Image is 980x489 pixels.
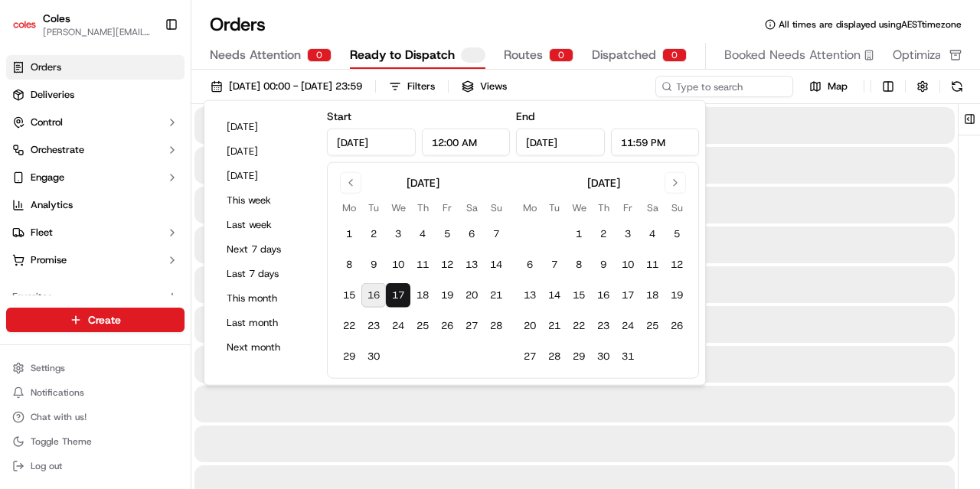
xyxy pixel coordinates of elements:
[591,314,616,338] button: 23
[6,110,185,135] button: Control
[31,253,67,267] span: Promise
[386,200,410,216] th: Wednesday
[31,386,84,399] span: Notifications
[459,314,484,338] button: 27
[220,288,312,309] button: This month
[340,172,361,194] button: Go to previous month
[152,259,185,270] span: Pylon
[337,222,361,246] button: 1
[665,222,689,246] button: 5
[88,312,121,328] span: Create
[361,314,386,338] button: 23
[220,141,312,162] button: [DATE]
[6,285,185,309] div: Favorites
[327,129,416,156] input: Date
[567,253,591,277] button: 8
[616,200,640,216] th: Friday
[12,12,37,37] img: Coles
[361,283,386,308] button: 16
[220,263,312,285] button: Last 7 days
[6,406,185,428] button: Chat with us!
[31,60,61,74] span: Orders
[616,283,640,308] button: 17
[210,46,301,64] span: Needs Attention
[6,308,185,332] button: Create
[6,83,185,107] a: Deliveries
[6,55,185,80] a: Orders
[123,215,252,243] a: 💻API Documentation
[567,222,591,246] button: 1
[665,200,689,216] th: Sunday
[410,283,435,308] button: 18
[655,76,793,97] input: Type to search
[435,222,459,246] button: 5
[361,253,386,277] button: 9
[15,15,46,45] img: Nash
[31,362,65,374] span: Settings
[587,175,620,191] div: [DATE]
[591,283,616,308] button: 16
[616,222,640,246] button: 3
[459,200,484,216] th: Saturday
[518,344,542,369] button: 27
[129,223,142,235] div: 💻
[518,314,542,338] button: 20
[549,48,573,62] div: 0
[662,48,687,62] div: 0
[567,344,591,369] button: 29
[407,175,439,191] div: [DATE]
[665,172,686,194] button: Go to next month
[31,460,62,472] span: Log out
[435,253,459,277] button: 12
[484,200,508,216] th: Sunday
[435,283,459,308] button: 19
[542,200,567,216] th: Tuesday
[567,283,591,308] button: 15
[307,48,332,62] div: 0
[337,283,361,308] button: 15
[616,314,640,338] button: 24
[6,431,185,452] button: Toggle Theme
[337,344,361,369] button: 29
[6,220,185,245] button: Fleet
[779,18,962,31] span: All times are displayed using AEST timezone
[459,253,484,277] button: 13
[220,116,312,138] button: [DATE]
[567,314,591,338] button: 22
[640,222,665,246] button: 4
[31,88,74,102] span: Deliveries
[220,239,312,260] button: Next 7 days
[591,222,616,246] button: 2
[40,98,276,114] input: Got a question? Start typing here...
[516,109,534,123] label: End
[31,435,92,448] span: Toggle Theme
[410,253,435,277] button: 11
[15,145,43,173] img: 1736555255976-a54dd68f-1ca7-489b-9aae-adbdc363a1c4
[220,312,312,334] button: Last month
[9,215,123,243] a: 📗Knowledge Base
[611,129,700,156] input: Time
[6,248,185,272] button: Promise
[220,337,312,358] button: Next month
[43,26,152,38] button: [PERSON_NAME][EMAIL_ADDRESS][PERSON_NAME][DOMAIN_NAME]
[15,223,28,235] div: 📗
[361,344,386,369] button: 30
[799,77,857,96] button: Map
[220,165,312,187] button: [DATE]
[410,222,435,246] button: 4
[361,222,386,246] button: 2
[386,314,410,338] button: 24
[518,283,542,308] button: 13
[108,258,185,270] a: Powered byPylon
[484,314,508,338] button: 28
[52,145,251,161] div: Start new chat
[6,382,185,403] button: Notifications
[518,200,542,216] th: Monday
[435,314,459,338] button: 26
[15,60,279,85] p: Welcome 👋
[31,171,64,184] span: Engage
[337,200,361,216] th: Monday
[640,253,665,277] button: 11
[145,221,246,236] span: API Documentation
[665,283,689,308] button: 19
